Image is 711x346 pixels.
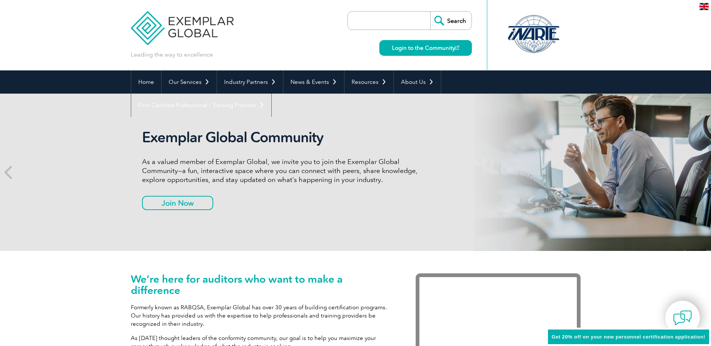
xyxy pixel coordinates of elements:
[394,70,441,94] a: About Us
[131,273,393,296] h1: We’re here for auditors who want to make a difference
[131,70,161,94] a: Home
[673,309,692,327] img: contact-chat.png
[455,46,459,50] img: open_square.png
[217,70,283,94] a: Industry Partners
[131,303,393,328] p: Formerly known as RABQSA, Exemplar Global has over 30 years of building certification programs. O...
[142,129,423,146] h2: Exemplar Global Community
[162,70,217,94] a: Our Services
[552,334,705,340] span: Get 20% off on your new personnel certification application!
[430,12,472,30] input: Search
[131,94,271,117] a: Find Certified Professional / Training Provider
[379,40,472,56] a: Login to the Community
[131,51,213,59] p: Leading the way to excellence
[699,3,709,10] img: en
[283,70,344,94] a: News & Events
[142,196,213,210] a: Join Now
[142,157,423,184] p: As a valued member of Exemplar Global, we invite you to join the Exemplar Global Community—a fun,...
[344,70,394,94] a: Resources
